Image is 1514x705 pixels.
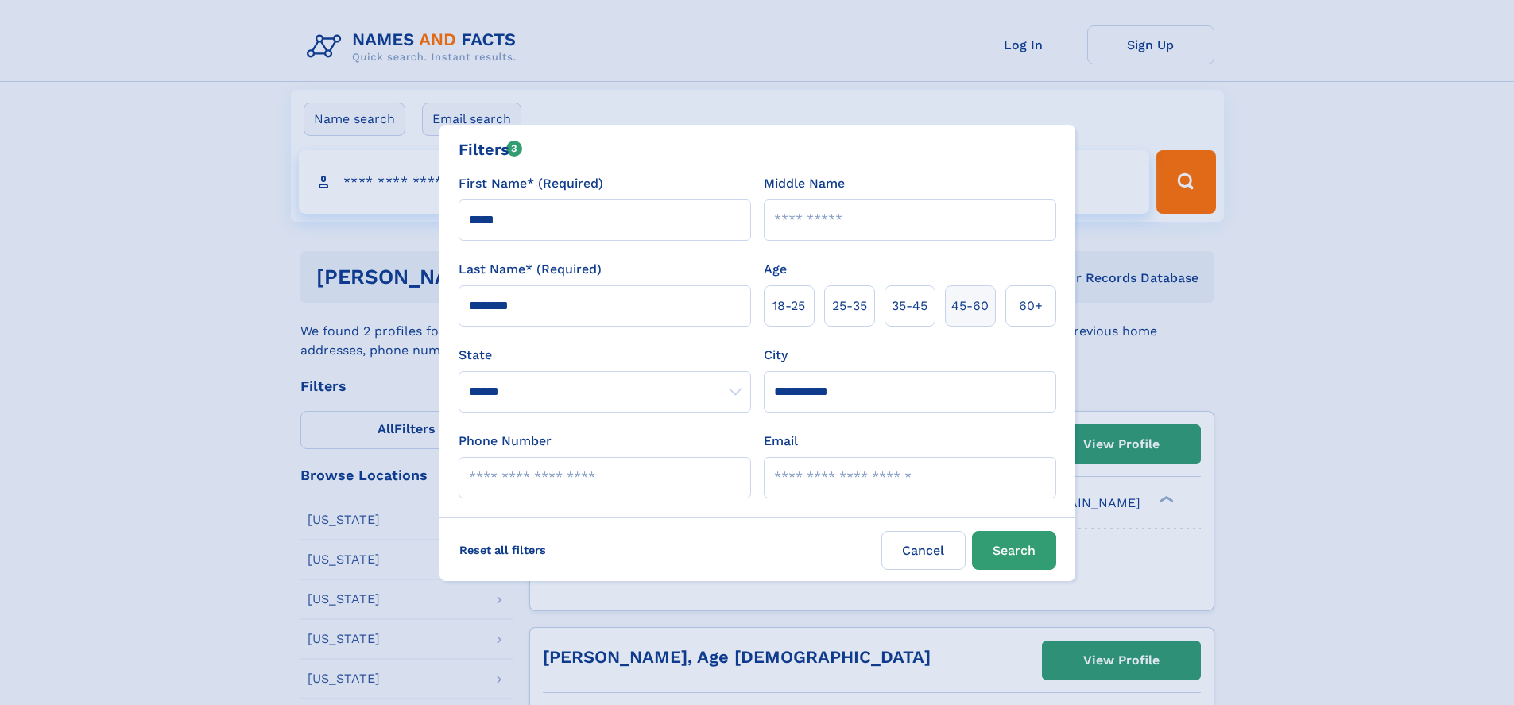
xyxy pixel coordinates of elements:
label: Email [764,432,798,451]
label: Phone Number [459,432,552,451]
span: 18‑25 [772,296,805,316]
label: Reset all filters [449,531,556,569]
label: State [459,346,751,365]
label: City [764,346,788,365]
label: Cancel [881,531,966,570]
label: Middle Name [764,174,845,193]
label: Age [764,260,787,279]
label: First Name* (Required) [459,174,603,193]
span: 25‑35 [832,296,867,316]
span: 45‑60 [951,296,989,316]
label: Last Name* (Required) [459,260,602,279]
div: Filters [459,138,523,161]
span: 35‑45 [892,296,927,316]
span: 60+ [1019,296,1043,316]
button: Search [972,531,1056,570]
